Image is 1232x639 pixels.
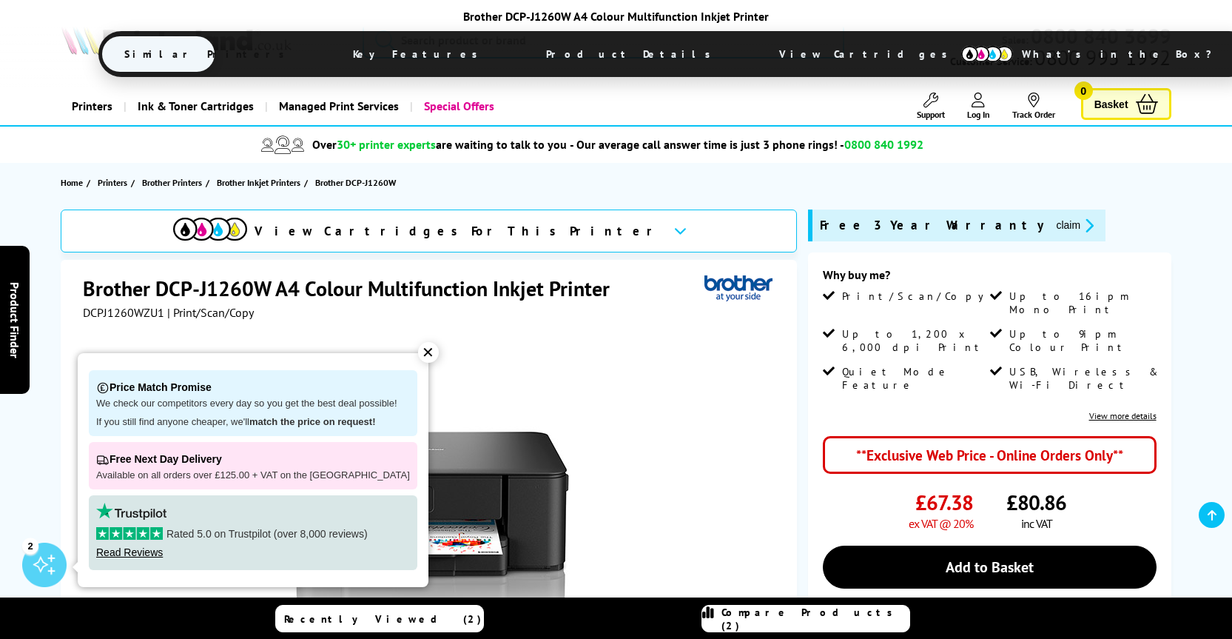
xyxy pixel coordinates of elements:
[842,365,986,392] span: Quiet Mode Feature
[844,137,923,152] span: 0800 840 1992
[96,503,166,520] img: trustpilot rating
[842,327,986,354] span: Up to 1,200 x 6,000 dpi Print
[96,398,410,410] p: We check our competitors every day so you get the best deal possible!
[820,217,1044,234] span: Free 3 Year Warranty
[1021,516,1052,531] span: inc VAT
[842,290,994,303] span: Print/Scan/Copy
[138,87,254,125] span: Ink & Toner Cartridges
[96,527,410,541] p: Rated 5.0 on Trustpilot (over 8,000 reviews)
[312,137,567,152] span: Over are waiting to talk to you
[757,35,983,73] span: View Cartridges
[1094,94,1128,114] span: Basket
[275,605,484,632] a: Recently Viewed (2)
[96,469,410,482] p: Available on all orders over £125.00 + VAT on the [GEOGRAPHIC_DATA]
[701,605,910,632] a: Compare Products (2)
[961,46,1013,62] img: cmyk-icon.svg
[1009,290,1154,316] span: Up to 16ipm Mono Print
[83,305,164,320] span: DCPJ1260WZU1
[570,137,923,152] span: - Our average call answer time is just 3 phone rings! -
[217,175,304,190] a: Brother Inkjet Printers
[967,93,990,120] a: Log In
[418,342,439,363] div: ✕
[337,137,436,152] span: 30+ printer experts
[142,175,206,190] a: Brother Printers
[1081,88,1171,120] a: Basket 0
[7,281,22,358] span: Product Finder
[98,9,1134,24] div: Brother DCP-J1260W A4 Colour Multifunction Inkjet Printer
[167,305,254,320] span: | Print/Scan/Copy
[721,606,909,632] span: Compare Products (2)
[96,378,410,398] p: Price Match Promise
[315,175,396,190] span: Brother DCP-J1260W
[410,87,505,125] a: Special Offers
[173,218,247,241] img: View Cartridges
[315,175,400,190] a: Brother DCP-J1260W
[124,87,265,125] a: Ink & Toner Cartridges
[915,489,973,516] span: £67.38
[96,416,410,429] p: If you still find anyone cheaper, we'll
[1009,327,1154,354] span: Up to 9ipm Colour Print
[96,546,163,558] a: Read Reviews
[61,175,83,190] span: Home
[967,109,990,120] span: Log In
[704,275,772,302] img: Brother
[255,223,662,239] span: View Cartridges For This Printer
[1012,93,1055,120] a: Track Order
[217,175,300,190] span: Brother Inkjet Printers
[917,93,945,120] a: Support
[1051,217,1098,234] button: promo-description
[98,175,131,190] a: Printers
[823,436,1156,474] div: **Exclusive Web Price - Online Orders Only**
[1074,81,1093,100] span: 0
[1089,410,1157,421] a: View more details
[284,612,482,626] span: Recently Viewed (2)
[524,36,741,72] span: Product Details
[142,175,202,190] span: Brother Printers
[61,87,124,125] a: Printers
[83,275,625,302] h1: Brother DCP-J1260W A4 Colour Multifunction Inkjet Printer
[823,546,1156,589] a: Add to Basket
[96,527,163,540] img: stars-5.svg
[61,175,87,190] a: Home
[102,36,314,72] span: Similar Printers
[1006,489,1066,516] span: £80.86
[1009,365,1154,392] span: USB, Wireless & Wi-Fi Direct
[249,416,375,427] strong: match the price on request!
[265,87,410,125] a: Managed Print Services
[22,538,38,554] div: 2
[823,267,1156,290] div: Why buy me?
[96,449,410,469] p: Free Next Day Delivery
[331,36,508,72] span: Key Features
[917,109,945,120] span: Support
[98,175,127,190] span: Printers
[909,516,973,531] span: ex VAT @ 20%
